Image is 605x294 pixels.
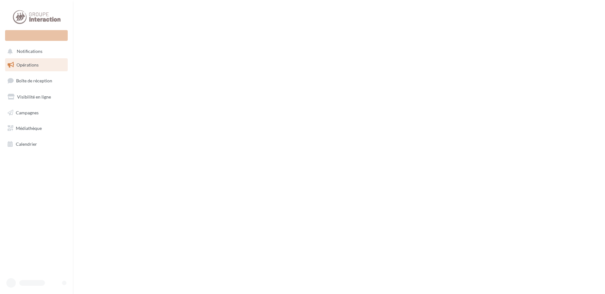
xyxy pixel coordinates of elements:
[17,94,51,99] span: Visibilité en ligne
[4,137,69,151] a: Calendrier
[16,141,37,147] span: Calendrier
[5,30,68,41] div: Nouvelle campagne
[16,110,39,115] span: Campagnes
[16,62,39,67] span: Opérations
[16,78,52,83] span: Boîte de réception
[16,125,42,131] span: Médiathèque
[4,106,69,119] a: Campagnes
[17,49,42,54] span: Notifications
[4,90,69,104] a: Visibilité en ligne
[4,122,69,135] a: Médiathèque
[4,74,69,87] a: Boîte de réception
[4,58,69,72] a: Opérations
